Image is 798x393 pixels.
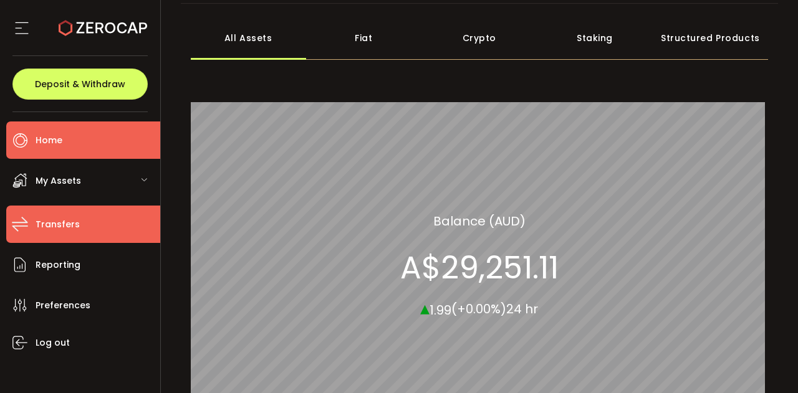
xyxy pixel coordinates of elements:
button: Deposit & Withdraw [12,69,148,100]
section: A$29,251.11 [400,249,559,286]
span: Transfers [36,215,80,234]
span: 24 hr [506,300,538,318]
span: Reporting [36,256,80,274]
span: Deposit & Withdraw [35,80,125,88]
div: Structured Products [653,16,768,60]
span: Preferences [36,296,90,315]
div: All Assets [191,16,306,60]
div: Fiat [306,16,421,60]
span: Home [36,131,62,149]
div: Staking [537,16,652,60]
span: My Assets [36,172,81,190]
span: Log out [36,334,70,352]
span: (+0.00%) [451,300,506,318]
div: Crypto [421,16,537,60]
iframe: Chat Widget [736,333,798,393]
span: ▴ [420,294,430,321]
section: Balance (AUD) [433,211,526,230]
span: 1.99 [430,301,451,318]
